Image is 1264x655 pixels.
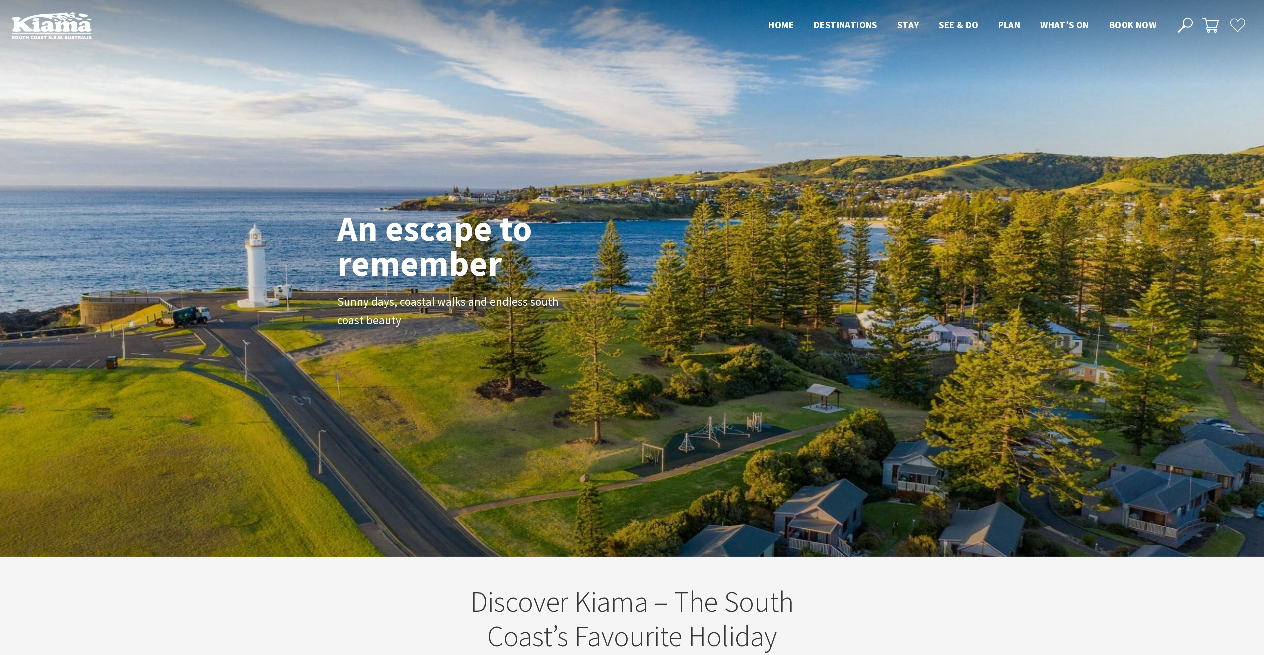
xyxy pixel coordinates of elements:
span: See & Do [939,19,978,31]
span: Destinations [814,19,877,31]
h1: An escape to remember [337,211,611,281]
img: Kiama Logo [12,12,92,39]
span: Plan [998,19,1021,31]
span: What’s On [1040,19,1089,31]
nav: Main Menu [758,17,1166,34]
span: Home [768,19,794,31]
p: Sunny days, coastal walks and endless south coast beauty [337,293,562,330]
span: Book now [1109,19,1156,31]
span: Stay [897,19,919,31]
